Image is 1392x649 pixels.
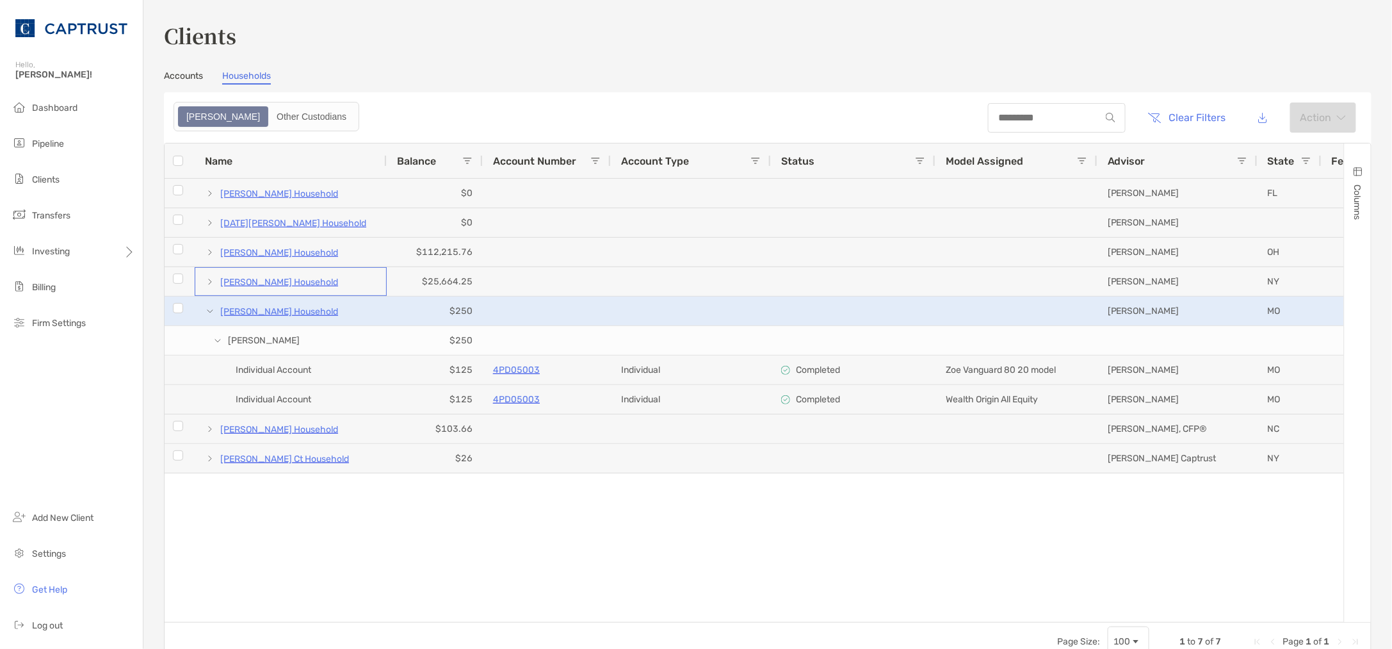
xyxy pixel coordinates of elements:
span: Pipeline [32,138,64,149]
a: [PERSON_NAME] Household [220,245,338,261]
a: 4PD05003 [493,362,540,378]
a: [PERSON_NAME] Household [220,304,338,320]
img: complete icon [781,395,790,404]
span: Columns [1352,185,1363,220]
div: $125 [387,385,483,414]
div: MO [1258,356,1322,384]
span: [PERSON_NAME] [228,330,300,351]
div: $0 [387,179,483,208]
img: clients icon [12,171,27,186]
span: Transfers [32,210,70,221]
span: to [1188,636,1196,647]
span: Advisor [1108,155,1145,167]
div: [PERSON_NAME] [1097,179,1258,208]
div: $125 [387,356,483,384]
span: [PERSON_NAME]! [15,69,135,80]
h3: Clients [164,21,1372,50]
div: Previous Page [1268,637,1278,647]
span: 1 [1306,636,1312,647]
img: input icon [1106,113,1115,122]
span: Status [781,155,814,167]
span: Add New Client [32,513,93,523]
span: of [1206,636,1214,647]
p: Completed [796,365,840,375]
img: logout icon [12,617,27,632]
a: [PERSON_NAME] Household [220,422,338,438]
div: $0 [387,208,483,237]
img: investing icon [12,243,27,258]
a: [PERSON_NAME] Ct Household [220,451,349,467]
a: Households [222,70,271,85]
div: First Page [1252,637,1263,647]
div: MO [1258,385,1322,414]
span: Log out [32,620,63,631]
img: transfers icon [12,207,27,222]
div: Other Custodians [270,108,353,126]
div: $112,215.76 [387,238,483,267]
img: CAPTRUST Logo [15,5,127,51]
a: [DATE][PERSON_NAME] Household [220,215,366,231]
button: Clear Filters [1138,104,1236,132]
div: $26 [387,444,483,473]
span: Firm Settings [32,318,86,329]
span: Dashboard [32,103,77,113]
span: Settings [32,548,66,559]
span: of [1314,636,1322,647]
div: Page Size: [1057,636,1100,647]
span: Billing [32,282,56,293]
img: add_new_client icon [12,509,27,525]
a: 4PD05003 [493,391,540,407]
div: [PERSON_NAME] [1097,297,1258,325]
div: [PERSON_NAME] [1097,267,1258,296]
img: firm-settings icon [12,315,27,330]
div: $250 [387,326,483,355]
div: Wealth Origin All Equity [935,385,1097,414]
span: Get Help [32,584,67,595]
div: MO [1258,297,1322,325]
div: [PERSON_NAME] [1097,356,1258,384]
span: Account Type [621,155,689,167]
div: NY [1258,267,1322,296]
div: [PERSON_NAME] Captrust [1097,444,1258,473]
img: arrow [1337,115,1346,121]
div: Individual [611,356,771,384]
span: Name [205,155,232,167]
div: NC [1258,415,1322,443]
span: 1 [1324,636,1330,647]
div: Zoe Vanguard 80 20 model [935,356,1097,384]
span: State [1268,155,1295,167]
div: Zoe [179,108,267,126]
div: Individual [611,385,771,414]
span: Individual Account [236,359,311,381]
div: $250 [387,297,483,325]
img: pipeline icon [12,135,27,151]
div: 100 [1113,636,1131,647]
a: [PERSON_NAME] Household [220,186,338,202]
div: [PERSON_NAME] [1097,208,1258,237]
span: Individual Account [236,389,311,410]
div: NY [1258,444,1322,473]
a: Accounts [164,70,203,85]
img: billing icon [12,279,27,294]
div: Last Page [1350,637,1361,647]
p: Completed [796,394,840,405]
img: get-help icon [12,581,27,596]
div: [PERSON_NAME], CFP® [1097,415,1258,443]
span: Investing [32,246,70,257]
span: Balance [397,155,436,167]
div: segmented control [174,102,359,131]
div: FL [1258,179,1322,208]
span: Model Assigned [946,155,1023,167]
span: Clients [32,174,60,185]
div: Next Page [1335,637,1345,647]
img: dashboard icon [12,99,27,115]
div: $25,664.25 [387,267,483,296]
div: OH [1258,238,1322,267]
a: [PERSON_NAME] Household [220,274,338,290]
